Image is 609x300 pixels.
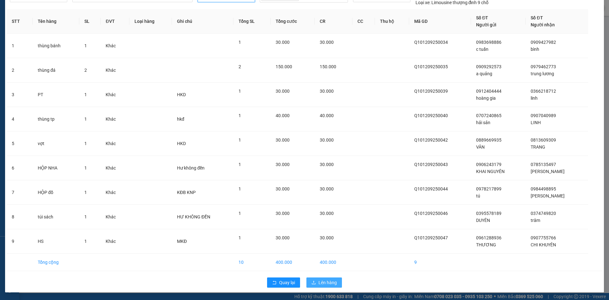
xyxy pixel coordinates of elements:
span: 40.000 [276,113,290,118]
span: 1 [84,214,87,219]
span: KHAI NGUYÊN [476,169,505,174]
td: HỘP NHA [33,156,79,180]
span: HƯ KHÔNG ĐỀN [177,214,210,219]
span: 30.000 [276,186,290,191]
td: PT [33,83,79,107]
span: 1 [239,137,241,143]
td: thùng đá [33,58,79,83]
td: thùng tp [33,107,79,131]
span: Q101209250039 [414,89,448,94]
span: 1 [239,211,241,216]
span: Hư không đền [177,165,205,170]
td: 400.000 [315,254,352,271]
span: 0961288936 [476,235,501,240]
span: 0912404444 [476,89,501,94]
th: Mã GD [409,9,471,34]
span: Quay lại [279,279,295,286]
span: 30.000 [276,211,290,216]
span: 1 [84,92,87,97]
td: Khác [101,34,129,58]
span: Q101209250034 [414,40,448,45]
span: DUYÊN [476,218,490,223]
span: 0907755766 [531,235,556,240]
td: 4 [7,107,33,131]
th: Tên hàng [33,9,79,34]
td: thùng bánh [33,34,79,58]
th: STT [7,9,33,34]
span: 0979462773 [531,64,556,69]
td: Khác [101,83,129,107]
th: Tổng cước [271,9,315,34]
span: c tuấn [476,47,488,52]
span: 30.000 [276,162,290,167]
span: hkđ [177,117,184,122]
span: LINH [531,120,541,125]
td: Khác [101,180,129,205]
span: 0366218712 [531,89,556,94]
span: 2 [84,68,87,73]
span: Q101209250047 [414,235,448,240]
span: 1 [84,165,87,170]
span: hoàng gia [476,96,496,101]
button: rollbackQuay lại [267,277,300,288]
span: 30.000 [320,137,334,143]
span: 30.000 [320,162,334,167]
span: HKD [177,92,186,97]
span: 40.000 [320,113,334,118]
span: 1 [84,43,87,48]
td: HS [33,229,79,254]
span: 2 [239,64,241,69]
th: Loại hàng [129,9,172,34]
span: Số ĐT [531,15,543,20]
span: 0983698886 [476,40,501,45]
span: 0813609309 [531,137,556,143]
td: 6 [7,156,33,180]
td: Khác [101,156,129,180]
td: Khác [101,131,129,156]
span: 1 [239,235,241,240]
span: upload [311,280,316,285]
td: 400.000 [271,254,315,271]
span: 1 [84,141,87,146]
span: KĐB KNP [177,190,196,195]
span: Số ĐT [476,15,488,20]
span: 30.000 [276,137,290,143]
td: 9 [409,254,471,271]
span: 150.000 [320,64,336,69]
span: Người nhận [531,22,555,27]
span: 1 [84,239,87,244]
span: trâm [531,218,540,223]
span: MKĐ [177,239,187,244]
span: 0889669935 [476,137,501,143]
span: Q101209250042 [414,137,448,143]
td: Tổng cộng [33,254,79,271]
td: vợt [33,131,79,156]
span: 1 [84,117,87,122]
span: 30.000 [320,89,334,94]
span: 30.000 [320,235,334,240]
span: TRANG [531,144,545,150]
td: 8 [7,205,33,229]
span: 30.000 [276,235,290,240]
th: Tổng SL [233,9,271,34]
span: 0984498895 [531,186,556,191]
th: Ghi chú [172,9,233,34]
span: a quảng [476,71,492,76]
td: Khác [101,58,129,83]
span: 1 [239,40,241,45]
th: SL [79,9,101,34]
span: Q101209250044 [414,186,448,191]
span: 0978217899 [476,186,501,191]
td: Khác [101,107,129,131]
td: 10 [233,254,271,271]
span: 0707240865 [476,113,501,118]
span: Q101209250040 [414,113,448,118]
span: tú [476,193,480,198]
span: 1 [239,162,241,167]
span: 0906243179 [476,162,501,167]
span: 1 [239,89,241,94]
span: 30.000 [276,89,290,94]
span: VÂN [476,144,485,150]
th: CR [315,9,352,34]
span: 1 [84,190,87,195]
